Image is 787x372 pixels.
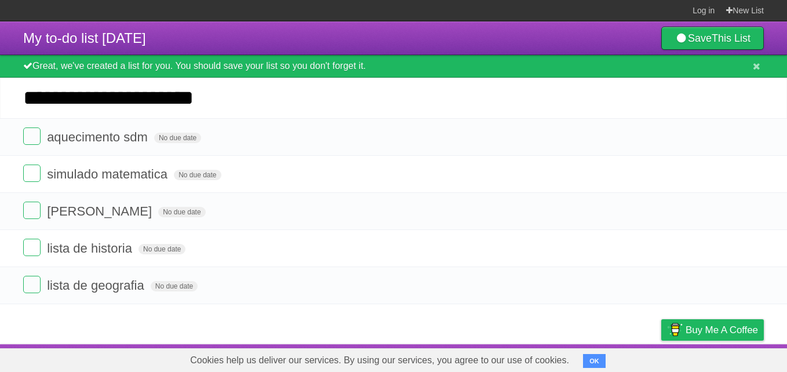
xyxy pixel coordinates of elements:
span: simulado matematica [47,167,170,181]
a: Privacy [646,347,676,369]
label: Done [23,165,41,182]
label: Done [23,276,41,293]
span: No due date [151,281,198,291]
a: Buy me a coffee [661,319,764,341]
a: About [507,347,531,369]
a: Developers [545,347,592,369]
img: Buy me a coffee [667,320,683,340]
span: Buy me a coffee [686,320,758,340]
a: SaveThis List [661,27,764,50]
span: My to-do list [DATE] [23,30,146,46]
span: Cookies help us deliver our services. By using our services, you agree to our use of cookies. [178,349,581,372]
b: This List [712,32,750,44]
label: Done [23,127,41,145]
label: Done [23,202,41,219]
button: OK [583,354,606,368]
span: No due date [174,170,221,180]
span: [PERSON_NAME] [47,204,155,218]
span: No due date [154,133,201,143]
span: No due date [158,207,205,217]
span: aquecimento sdm [47,130,151,144]
label: Done [23,239,41,256]
span: lista de historia [47,241,135,256]
a: Suggest a feature [691,347,764,369]
a: Terms [607,347,632,369]
span: lista de geografia [47,278,147,293]
span: No due date [139,244,185,254]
